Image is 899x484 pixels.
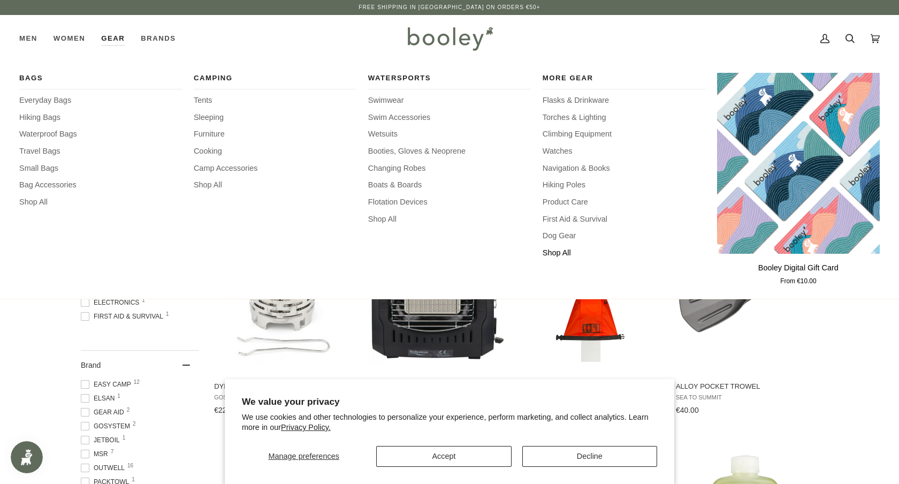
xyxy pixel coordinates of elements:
[543,112,705,124] a: Torches & Lighting
[717,73,880,286] product-grid-item: Booley Digital Gift Card
[123,435,126,441] span: 1
[403,23,497,54] img: Booley
[368,128,531,140] a: Wetsuits
[194,73,356,89] a: Camping
[543,230,705,242] a: Dog Gear
[676,382,814,391] span: Alloy Pocket Trowel
[543,146,705,157] a: Watches
[19,112,182,124] span: Hiking Bags
[166,312,169,317] span: 1
[93,15,133,62] div: Gear Bags Everyday Bags Hiking Bags Waterproof Bags Travel Bags Small Bags Bag Accessories Shop A...
[45,15,93,62] a: Women
[368,112,531,124] a: Swim Accessories
[194,179,356,191] a: Shop All
[543,95,705,107] a: Flasks & Drinkware
[81,421,133,431] span: GoSystem
[81,449,111,459] span: MSR
[19,95,182,107] a: Everyday Bags
[19,146,182,157] a: Travel Bags
[81,435,123,445] span: Jetboil
[543,163,705,175] span: Navigation & Books
[19,73,182,89] a: Bags
[242,396,657,407] h2: We value your privacy
[543,128,705,140] span: Climbing Equipment
[81,394,118,403] span: Elsan
[81,463,128,473] span: Outwell
[81,380,134,389] span: Easy Camp
[368,95,531,107] a: Swimwear
[81,298,142,307] span: Electronics
[19,33,37,44] span: Men
[543,196,705,208] a: Product Care
[19,128,182,140] a: Waterproof Bags
[368,146,531,157] a: Booties, Gloves & Neoprene
[194,112,356,124] a: Sleeping
[81,312,166,321] span: First Aid & Survival
[214,394,353,401] span: GoSystem
[133,15,184,62] a: Brands
[717,258,880,286] a: Booley Digital Gift Card
[717,73,880,254] product-grid-item-variant: €10.00
[127,463,133,468] span: 16
[132,477,135,482] span: 1
[543,73,705,89] a: More Gear
[543,179,705,191] a: Hiking Poles
[242,446,365,467] button: Manage preferences
[368,179,531,191] a: Boats & Boards
[19,163,182,175] a: Small Bags
[19,179,182,191] span: Bag Accessories
[268,452,339,460] span: Manage preferences
[194,146,356,157] a: Cooking
[81,361,101,369] span: Brand
[194,95,356,107] span: Tents
[367,213,508,419] a: Dynasty Heater
[141,33,176,44] span: Brands
[11,441,43,473] iframe: Button to open loyalty program pop-up
[142,298,145,303] span: 1
[368,196,531,208] a: Flotation Devices
[19,15,45,62] a: Men
[194,73,356,84] span: Camping
[81,407,127,417] span: Gear Aid
[111,449,114,455] span: 7
[214,406,237,414] span: €22.00
[522,446,657,467] button: Decline
[717,73,880,254] a: Booley Digital Gift Card
[93,15,133,62] a: Gear
[368,73,531,89] a: Watersports
[19,73,182,84] span: Bags
[368,163,531,175] a: Changing Robes
[368,214,531,225] a: Shop All
[19,196,182,208] span: Shop All
[194,128,356,140] a: Furniture
[543,247,705,259] a: Shop All
[117,394,120,399] span: 1
[214,382,353,391] span: Dynasty Campfire Heater
[543,214,705,225] a: First Aid & Survival
[133,421,136,427] span: 2
[242,412,657,433] p: We use cookies and other technologies to personalize your experience, perform marketing, and coll...
[676,406,699,414] span: €40.00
